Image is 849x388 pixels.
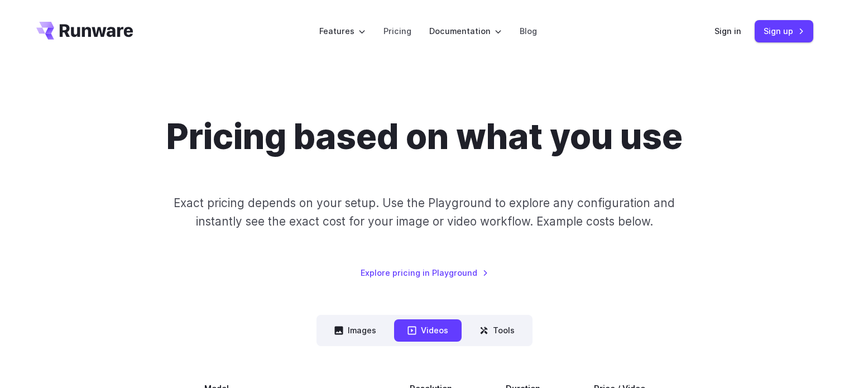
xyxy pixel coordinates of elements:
button: Images [321,319,390,341]
a: Sign up [755,20,813,42]
button: Videos [394,319,462,341]
h1: Pricing based on what you use [166,116,683,158]
label: Features [319,25,366,37]
a: Go to / [36,22,133,40]
a: Sign in [714,25,741,37]
p: Exact pricing depends on your setup. Use the Playground to explore any configuration and instantl... [152,194,696,231]
button: Tools [466,319,528,341]
a: Explore pricing in Playground [361,266,488,279]
a: Pricing [383,25,411,37]
a: Blog [520,25,537,37]
label: Documentation [429,25,502,37]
